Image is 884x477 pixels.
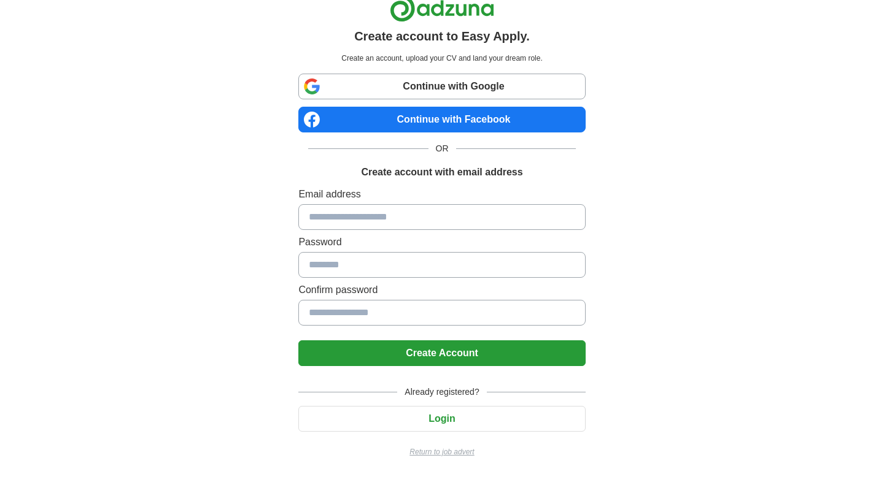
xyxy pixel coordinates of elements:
button: Create Account [298,340,585,366]
span: Already registered? [397,386,486,399]
label: Password [298,235,585,250]
span: OR [428,142,456,155]
a: Login [298,413,585,424]
button: Login [298,406,585,432]
a: Continue with Google [298,74,585,99]
label: Confirm password [298,283,585,297]
a: Continue with Facebook [298,107,585,132]
h1: Create account to Easy Apply. [354,27,530,45]
h1: Create account with email address [361,165,522,180]
a: Return to job advert [298,446,585,457]
label: Email address [298,187,585,202]
p: Create an account, upload your CV and land your dream role. [301,53,583,64]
